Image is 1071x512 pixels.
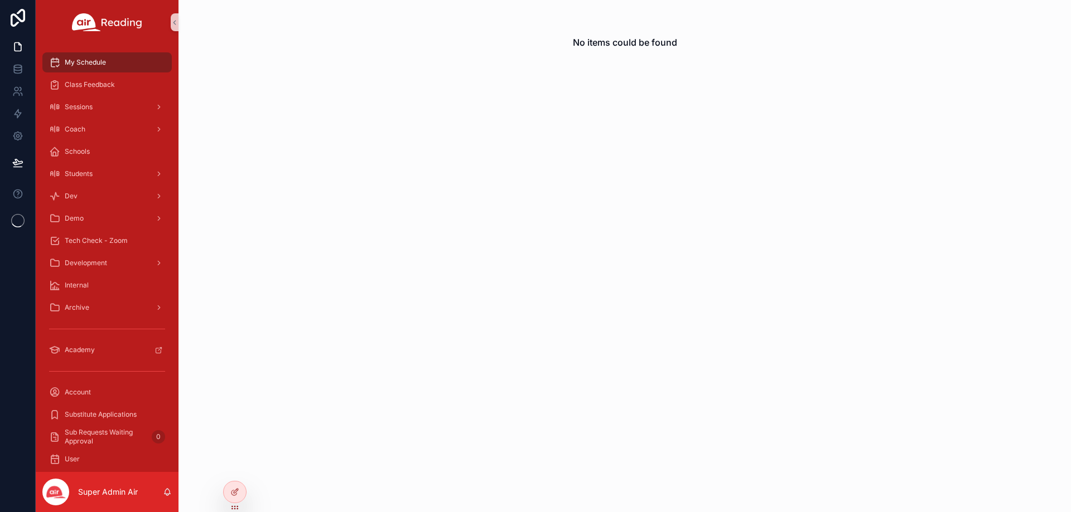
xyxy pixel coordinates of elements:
[65,388,91,397] span: Account
[65,281,89,290] span: Internal
[42,164,172,184] a: Students
[65,80,115,89] span: Class Feedback
[573,36,677,49] h2: No items could be found
[65,410,137,419] span: Substitute Applications
[36,45,178,472] div: scrollable content
[65,455,80,464] span: User
[42,186,172,206] a: Dev
[65,125,85,134] span: Coach
[65,214,84,223] span: Demo
[42,208,172,228] a: Demo
[65,169,93,178] span: Students
[65,345,95,354] span: Academy
[42,449,172,469] a: User
[42,298,172,318] a: Archive
[65,303,89,312] span: Archive
[65,103,93,111] span: Sessions
[42,340,172,360] a: Academy
[152,430,165,443] div: 0
[72,13,142,31] img: App logo
[65,428,147,446] span: Sub Requests Waiting Approval
[42,142,172,162] a: Schools
[42,119,172,139] a: Coach
[42,275,172,295] a: Internal
[65,147,90,156] span: Schools
[42,231,172,251] a: Tech Check - Zoom
[65,192,78,201] span: Dev
[78,486,138,498] p: Super Admin Air
[65,236,128,245] span: Tech Check - Zoom
[65,58,106,67] span: My Schedule
[65,259,107,267] span: Development
[42,75,172,95] a: Class Feedback
[42,404,172,425] a: Substitute Applications
[42,52,172,72] a: My Schedule
[42,427,172,447] a: Sub Requests Waiting Approval0
[42,382,172,402] a: Account
[42,97,172,117] a: Sessions
[42,253,172,273] a: Development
